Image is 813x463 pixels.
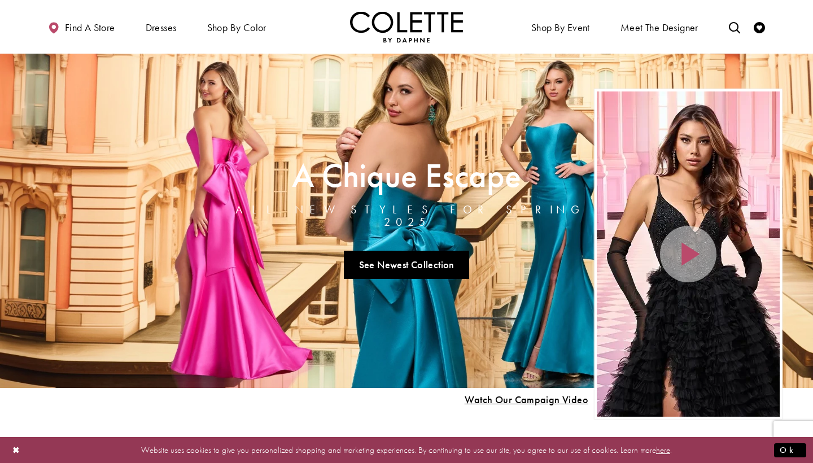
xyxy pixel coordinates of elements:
[81,442,732,457] p: Website uses cookies to give you personalized shopping and marketing experiences. By continuing t...
[344,251,469,279] a: See Newest Collection A Chique Escape All New Styles For Spring 2025
[726,11,743,42] a: Toggle search
[218,246,595,283] ul: Slider Links
[146,22,177,33] span: Dresses
[350,11,463,42] a: Visit Home Page
[207,22,266,33] span: Shop by color
[620,22,698,33] span: Meet the designer
[65,22,115,33] span: Find a store
[528,11,593,42] span: Shop By Event
[45,11,117,42] a: Find a store
[774,443,806,457] button: Submit Dialog
[751,11,768,42] a: Check Wishlist
[350,11,463,42] img: Colette by Daphne
[464,394,588,405] span: Play Slide #15 Video
[204,11,269,42] span: Shop by color
[618,11,701,42] a: Meet the designer
[531,22,590,33] span: Shop By Event
[656,444,670,455] a: here
[7,440,26,460] button: Close Dialog
[143,11,180,42] span: Dresses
